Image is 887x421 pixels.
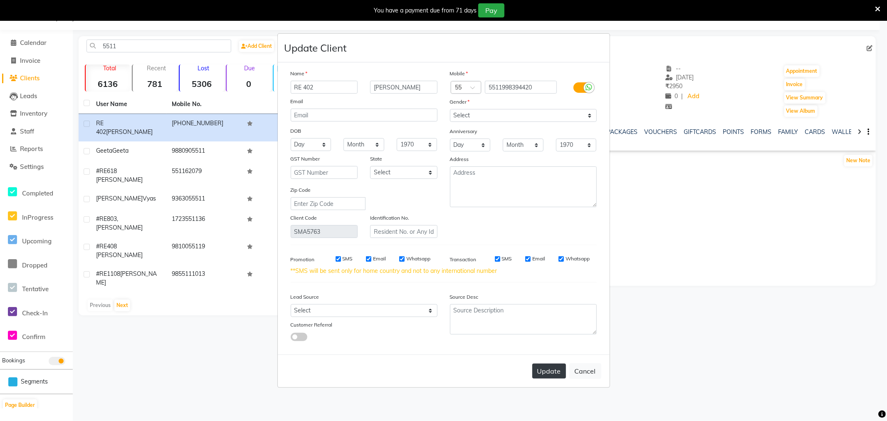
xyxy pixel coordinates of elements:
button: Update [532,364,566,379]
label: Email [532,255,545,263]
label: Email [373,255,386,263]
input: Email [291,109,437,121]
label: Source Desc [450,293,479,301]
label: GST Number [291,155,320,163]
label: Anniversary [450,128,477,135]
h4: Update Client [284,40,347,55]
input: GST Number [291,166,358,179]
label: SMS [502,255,512,263]
input: First Name [291,81,358,94]
label: Whatsapp [406,255,430,263]
label: Gender [450,98,470,106]
label: Lead Source [291,293,319,301]
label: SMS [343,255,353,263]
button: Pay [478,3,504,17]
label: Promotion [291,256,315,263]
label: Customer Referral [291,321,333,329]
input: Mobile [485,81,557,94]
label: Identification No. [370,214,409,222]
input: Client Code [291,225,358,238]
label: DOB [291,127,301,135]
input: Last Name [370,81,437,94]
label: Client Code [291,214,317,222]
label: Transaction [450,256,477,263]
label: Zip Code [291,186,311,194]
label: Whatsapp [566,255,590,263]
input: Resident No. or Any Id [370,225,437,238]
input: Enter Zip Code [291,197,366,210]
label: State [370,155,382,163]
button: Cancel [569,363,601,379]
label: Address [450,156,469,163]
label: Mobile [450,70,468,77]
label: Email [291,98,304,105]
div: **SMS will be sent only for home country and not to any international number [291,267,597,275]
div: You have a payment due from 71 days [374,6,477,15]
label: Name [291,70,308,77]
